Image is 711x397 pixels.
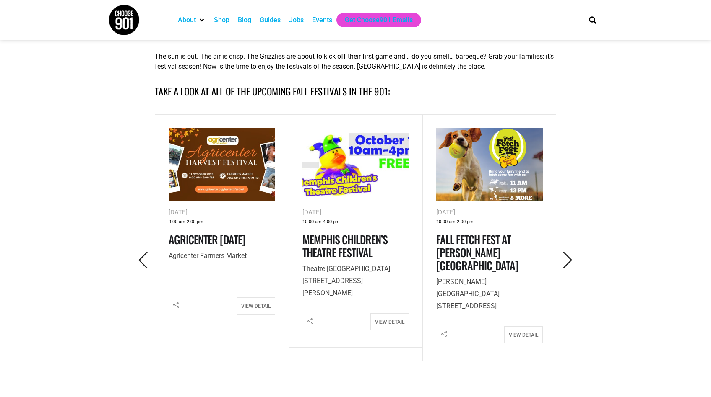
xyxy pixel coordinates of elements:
[178,15,196,25] a: About
[169,297,184,312] i: Share
[436,218,456,227] span: 10:00 am
[302,218,322,227] span: 10:00 am
[302,265,390,273] span: Theatre [GEOGRAPHIC_DATA]
[345,15,413,25] a: Get Choose901 Emails
[135,252,152,269] i: Previous
[155,52,556,72] p: The sun is out. The air is crisp. The Grizzlies are about to kick off their first game and… do yo...
[436,231,518,273] a: Fall Fetch Fest at [PERSON_NAME][GEOGRAPHIC_DATA]
[187,218,203,227] span: 2:00 pm
[457,218,474,227] span: 2:00 pm
[302,231,388,260] a: Memphis Children’s Theatre Festival
[169,209,188,216] span: [DATE]
[312,15,332,25] a: Events
[169,218,275,227] div: -
[586,13,599,27] div: Search
[559,252,576,269] i: Next
[436,218,543,227] div: -
[436,276,543,312] p: [STREET_ADDRESS]
[174,13,575,27] nav: Main nav
[323,218,340,227] span: 4:00 pm
[132,250,155,271] button: Previous
[436,326,451,341] i: Share
[302,218,409,227] div: -
[556,250,579,271] button: Next
[174,13,210,27] div: About
[302,313,318,328] i: Share
[237,297,275,315] a: View Detail
[370,313,409,330] a: View Detail
[169,218,185,227] span: 9:00 am
[238,15,251,25] a: Blog
[302,209,321,216] span: [DATE]
[169,252,247,260] span: Agricenter Farmers Market
[169,231,245,247] a: Agricenter [DATE]
[302,263,409,299] p: [STREET_ADDRESS][PERSON_NAME]
[214,15,229,25] a: Shop
[436,209,455,216] span: [DATE]
[260,15,281,25] a: Guides
[155,84,556,99] h4: Take a look at all of the upcoming fall festivals in the 901:
[504,326,543,343] a: View Detail
[436,278,500,298] span: [PERSON_NAME][GEOGRAPHIC_DATA]
[289,15,304,25] a: Jobs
